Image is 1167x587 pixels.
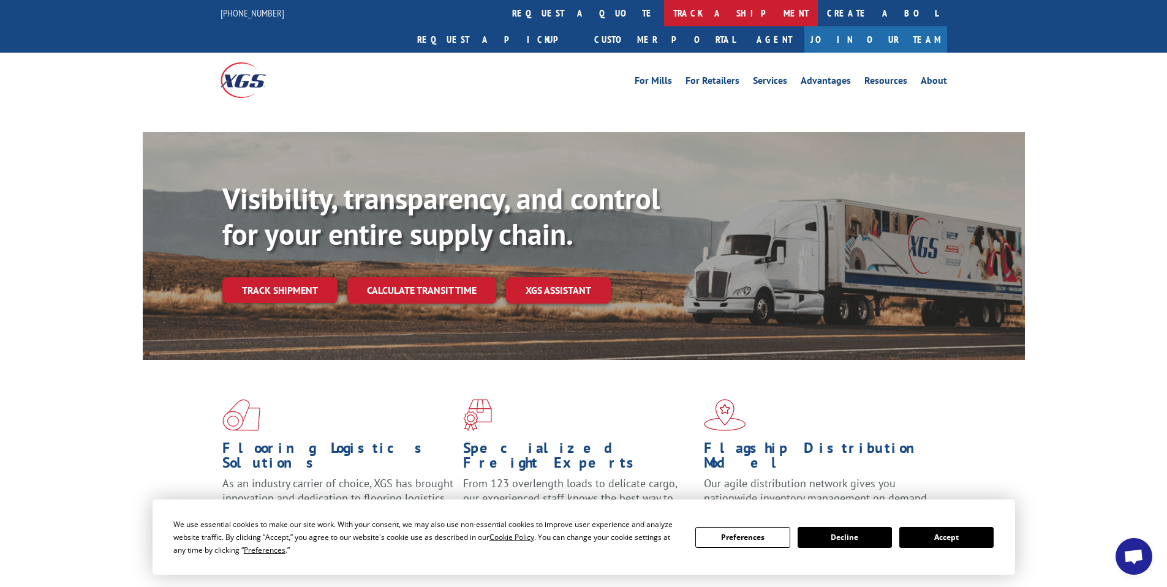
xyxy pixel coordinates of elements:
[153,499,1015,575] div: Cookie Consent Prompt
[704,399,746,431] img: xgs-icon-flagship-distribution-model-red
[899,527,994,548] button: Accept
[222,441,454,476] h1: Flooring Logistics Solutions
[704,441,935,476] h1: Flagship Distribution Model
[1116,538,1152,575] div: Open chat
[408,26,585,53] a: Request a pickup
[585,26,744,53] a: Customer Portal
[244,545,285,555] span: Preferences
[506,277,611,304] a: XGS ASSISTANT
[864,76,907,89] a: Resources
[221,7,284,19] a: [PHONE_NUMBER]
[222,277,338,303] a: Track shipment
[704,476,929,505] span: Our agile distribution network gives you nationwide inventory management on demand.
[804,26,947,53] a: Join Our Team
[753,76,787,89] a: Services
[635,76,672,89] a: For Mills
[463,441,695,476] h1: Specialized Freight Experts
[222,399,260,431] img: xgs-icon-total-supply-chain-intelligence-red
[921,76,947,89] a: About
[744,26,804,53] a: Agent
[222,179,660,253] b: Visibility, transparency, and control for your entire supply chain.
[463,399,492,431] img: xgs-icon-focused-on-flooring-red
[695,527,790,548] button: Preferences
[463,476,695,531] p: From 123 overlength loads to delicate cargo, our experienced staff knows the best way to move you...
[798,527,892,548] button: Decline
[347,277,496,304] a: Calculate transit time
[489,532,534,542] span: Cookie Policy
[685,76,739,89] a: For Retailers
[222,476,453,520] span: As an industry carrier of choice, XGS has brought innovation and dedication to flooring logistics...
[801,76,851,89] a: Advantages
[173,518,681,556] div: We use essential cookies to make our site work. With your consent, we may also use non-essential ...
